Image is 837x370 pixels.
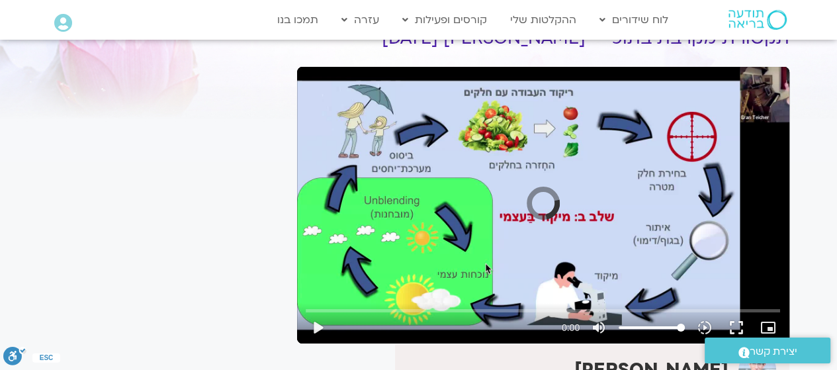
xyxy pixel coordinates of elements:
[271,7,325,32] a: תמכו בנו
[396,7,494,32] a: קורסים ופעילות
[705,338,830,363] a: יצירת קשר
[728,10,787,30] img: תודעה בריאה
[297,28,789,48] h1: תקשורת מקרבת בתוכי – [PERSON_NAME] [DATE]
[750,343,797,361] span: יצירת קשר
[335,7,386,32] a: עזרה
[504,7,583,32] a: ההקלטות שלי
[593,7,675,32] a: לוח שידורים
